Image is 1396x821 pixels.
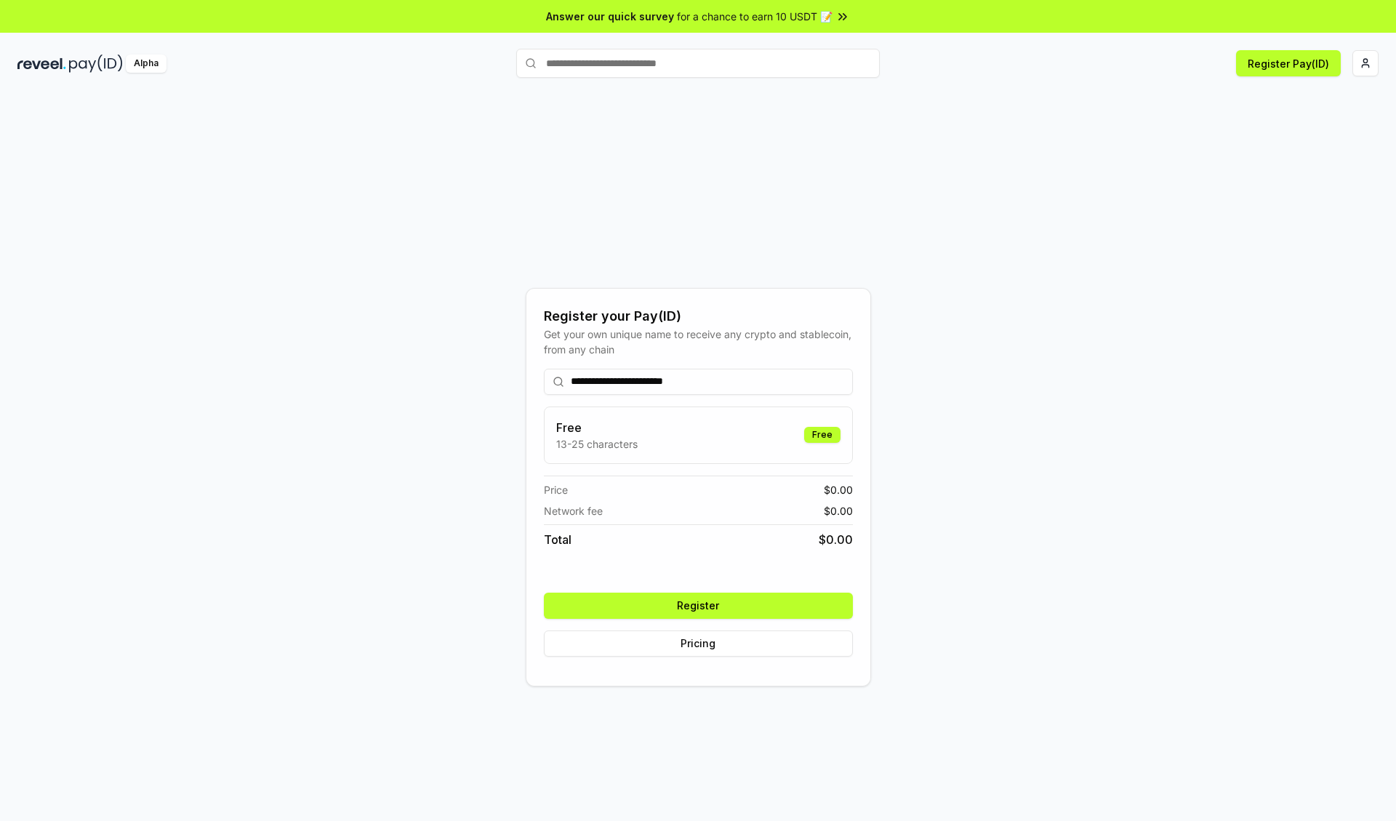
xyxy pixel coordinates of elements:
[126,55,167,73] div: Alpha
[544,593,853,619] button: Register
[544,482,568,497] span: Price
[544,306,853,327] div: Register your Pay(ID)
[819,531,853,548] span: $ 0.00
[804,427,841,443] div: Free
[1236,50,1341,76] button: Register Pay(ID)
[69,55,123,73] img: pay_id
[17,55,66,73] img: reveel_dark
[556,436,638,452] p: 13-25 characters
[677,9,833,24] span: for a chance to earn 10 USDT 📝
[824,482,853,497] span: $ 0.00
[824,503,853,518] span: $ 0.00
[544,630,853,657] button: Pricing
[546,9,674,24] span: Answer our quick survey
[544,327,853,357] div: Get your own unique name to receive any crypto and stablecoin, from any chain
[544,531,571,548] span: Total
[556,419,638,436] h3: Free
[544,503,603,518] span: Network fee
